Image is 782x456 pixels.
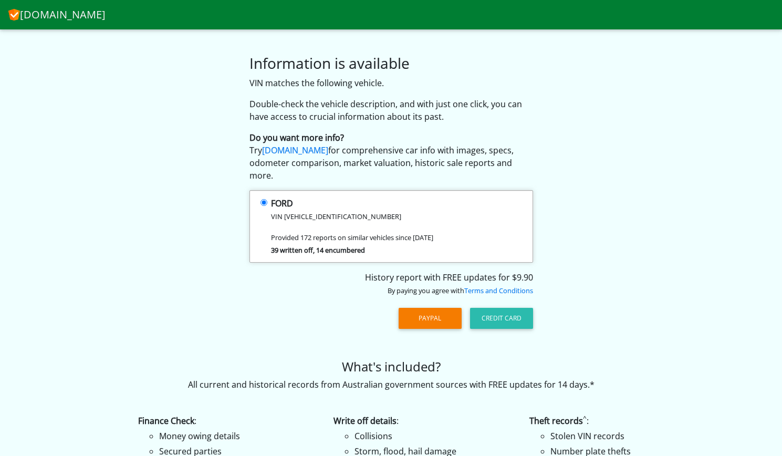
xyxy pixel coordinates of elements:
div: History report with FREE updates for $9.90 [249,271,533,296]
button: Credit Card [470,308,533,329]
sup: ^ [583,414,587,423]
li: Money owing details [159,430,318,442]
img: CheckVIN.com.au logo [8,7,20,20]
a: [DOMAIN_NAME] [262,144,328,156]
h3: Information is available [249,55,533,72]
p: Try for comprehensive car info with images, specs, odometer comparison, market valuation, histori... [249,131,533,182]
input: FORD VIN [VEHICLE_IDENTIFICATION_NUMBER] Provided 172 reports on similar vehicles since [DATE] 39... [260,199,267,206]
strong: Write off details [333,415,397,427]
p: VIN matches the following vehicle. [249,77,533,89]
button: PayPal [399,308,462,329]
strong: 39 written off, 14 encumbered [271,245,365,255]
a: [DOMAIN_NAME] [8,4,106,25]
strong: Theft records [529,415,583,427]
small: VIN [VEHICLE_IDENTIFICATION_NUMBER] [271,212,401,221]
h4: What's included? [8,359,774,375]
strong: FORD [271,198,293,209]
a: Terms and Conditions [464,286,533,295]
small: By paying you agree with [388,286,533,295]
small: Provided 172 reports on similar vehicles since [DATE] [271,233,433,242]
p: All current and historical records from Australian government sources with FREE updates for 14 days. [8,378,774,391]
strong: Do you want more info? [249,132,344,143]
strong: Finance Check [138,415,194,427]
li: Collisions [354,430,513,442]
p: Double-check the vehicle description, and with just one click, you can have access to crucial inf... [249,98,533,123]
li: Stolen VIN records [550,430,709,442]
